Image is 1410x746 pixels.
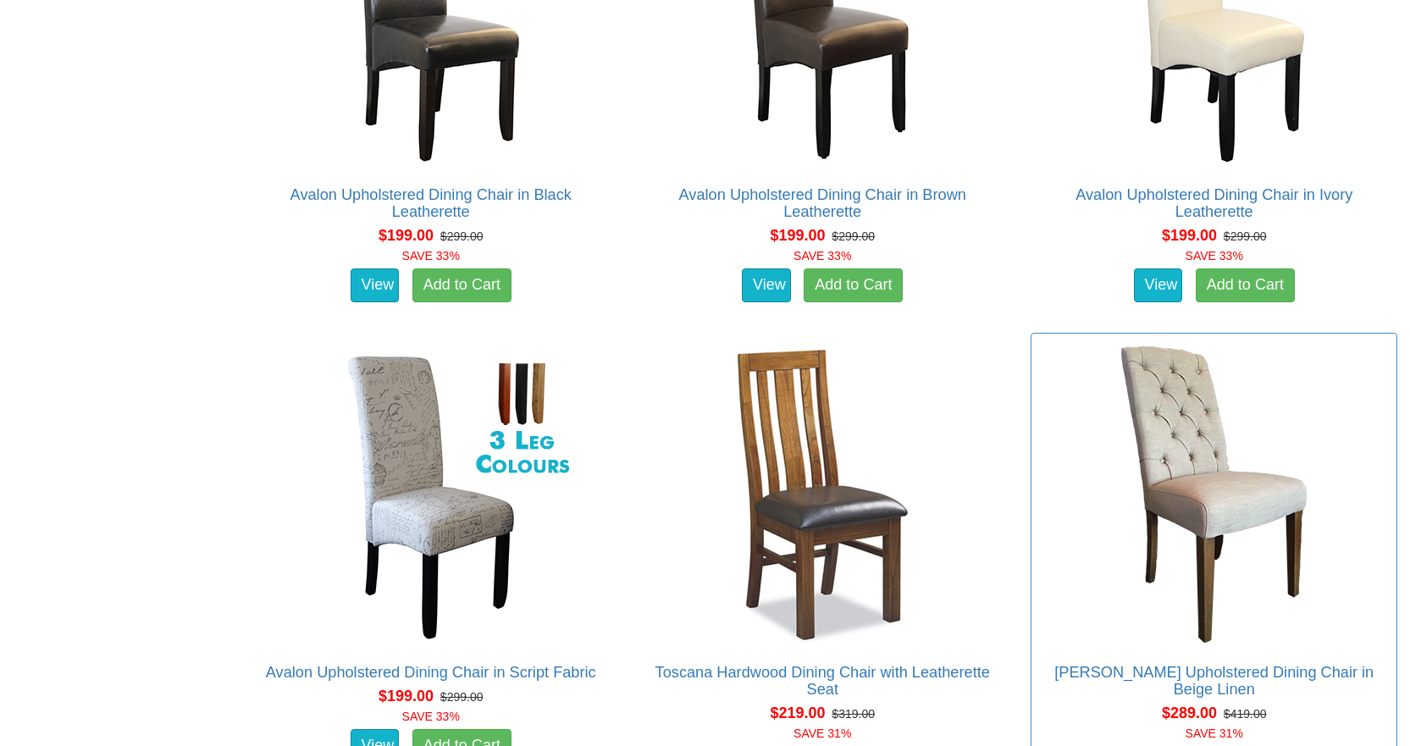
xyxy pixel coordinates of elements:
a: Avalon Upholstered Dining Chair in Ivory Leatherette [1075,186,1352,220]
del: $299.00 [832,229,875,243]
span: $199.00 [1162,227,1217,244]
a: View [1134,268,1183,302]
img: Avalon Upholstered Dining Chair in Script Fabric [279,342,583,647]
del: $419.00 [1224,707,1267,721]
a: View [742,268,791,302]
img: Felice Upholstered Dining Chair in Beige Linen [1062,342,1367,647]
font: SAVE 31% [793,727,851,740]
span: $289.00 [1162,705,1217,721]
a: [PERSON_NAME] Upholstered Dining Chair in Beige Linen [1054,664,1374,698]
font: SAVE 31% [1186,727,1243,740]
del: $319.00 [832,707,875,721]
img: Toscana Hardwood Dining Chair with Leatherette Seat [670,342,975,647]
a: Avalon Upholstered Dining Chair in Brown Leatherette [679,186,966,220]
font: SAVE 33% [793,249,851,262]
span: $199.00 [771,227,826,244]
font: SAVE 33% [1186,249,1243,262]
del: $299.00 [440,229,484,243]
span: $199.00 [379,227,434,244]
a: Toscana Hardwood Dining Chair with Leatherette Seat [655,664,990,698]
a: View [351,268,400,302]
a: Avalon Upholstered Dining Chair in Script Fabric [266,664,596,681]
a: Add to Cart [804,268,903,302]
a: Add to Cart [1196,268,1295,302]
del: $299.00 [1224,229,1267,243]
del: $299.00 [440,690,484,704]
a: Avalon Upholstered Dining Chair in Black Leatherette [290,186,572,220]
span: $219.00 [771,705,826,721]
span: $199.00 [379,688,434,705]
font: SAVE 33% [402,249,460,262]
font: SAVE 33% [402,710,460,723]
a: Add to Cart [412,268,511,302]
